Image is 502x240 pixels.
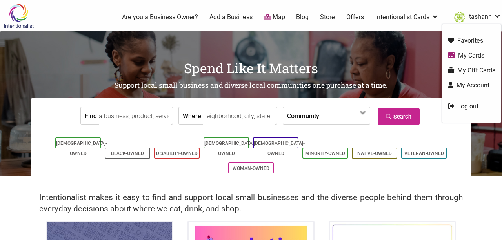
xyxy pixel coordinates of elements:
[448,102,495,111] a: Log out
[203,107,275,125] input: neighborhood, city, state
[39,192,463,215] h2: Intentionalist makes it easy to find and support local small businesses and the diverse people be...
[122,13,198,22] a: Are you a Business Owner?
[56,141,107,156] a: [DEMOGRAPHIC_DATA]-Owned
[254,141,305,156] a: [DEMOGRAPHIC_DATA]-Owned
[448,36,495,45] a: Favorites
[99,107,171,125] input: a business, product, service
[448,51,495,60] a: My Cards
[404,151,444,156] a: Veteran-Owned
[448,66,495,75] a: My Gift Cards
[375,13,439,22] a: Intentionalist Cards
[209,13,253,22] a: Add a Business
[450,10,501,24] a: tashann
[305,151,345,156] a: Minority-Owned
[204,141,255,156] a: [DEMOGRAPHIC_DATA]-Owned
[156,151,198,156] a: Disability-Owned
[264,13,285,22] a: Map
[183,107,201,124] label: Where
[85,107,97,124] label: Find
[233,166,269,171] a: Woman-Owned
[448,81,495,90] a: My Account
[378,108,420,125] a: Search
[346,13,364,22] a: Offers
[357,151,392,156] a: Native-Owned
[296,13,309,22] a: Blog
[287,107,319,124] label: Community
[111,151,144,156] a: Black-Owned
[320,13,335,22] a: Store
